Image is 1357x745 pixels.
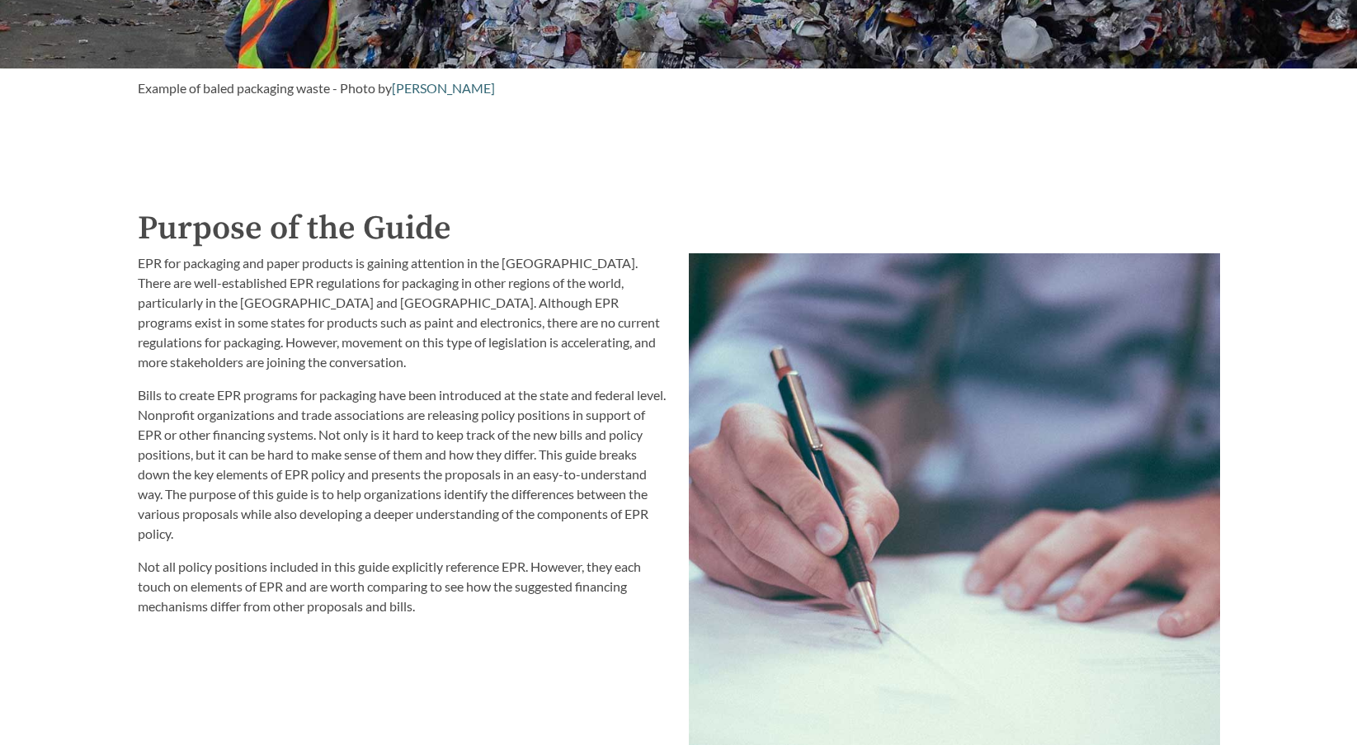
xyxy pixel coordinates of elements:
[138,253,669,372] p: EPR for packaging and paper products is gaining attention in the [GEOGRAPHIC_DATA]. There are wel...
[138,204,1220,253] h2: Purpose of the Guide
[138,80,392,96] span: Example of baled packaging waste - Photo by
[392,80,495,96] a: [PERSON_NAME]
[138,385,669,544] p: Bills to create EPR programs for packaging have been introduced at the state and federal level. N...
[138,557,669,616] p: Not all policy positions included in this guide explicitly reference EPR. However, they each touc...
